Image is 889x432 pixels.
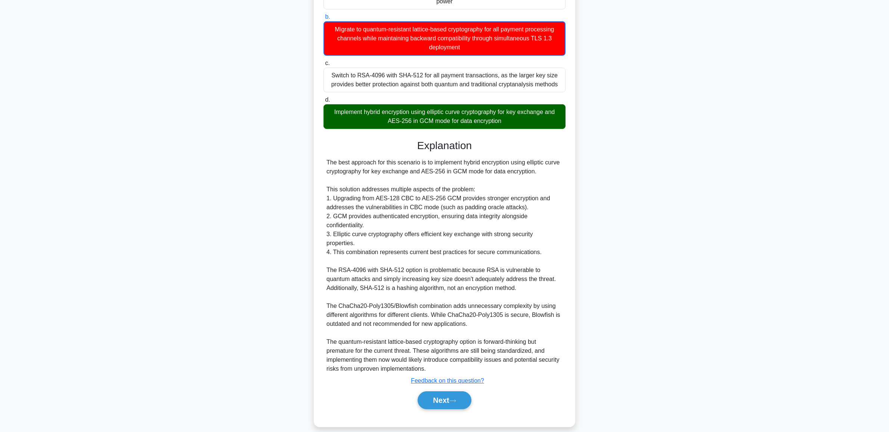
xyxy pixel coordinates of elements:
button: Next [418,391,471,409]
span: d. [325,96,330,103]
div: Implement hybrid encryption using elliptic curve cryptography for key exchange and AES-256 in GCM... [323,104,566,129]
h3: Explanation [328,139,561,152]
a: Feedback on this question? [411,377,484,384]
div: Migrate to quantum-resistant lattice-based cryptography for all payment processing channels while... [323,21,566,56]
div: The best approach for this scenario is to implement hybrid encryption using elliptic curve crypto... [326,158,563,373]
span: c. [325,60,329,66]
span: b. [325,13,330,20]
div: Switch to RSA-4096 with SHA-512 for all payment transactions, as the larger key size provides bet... [323,68,566,92]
